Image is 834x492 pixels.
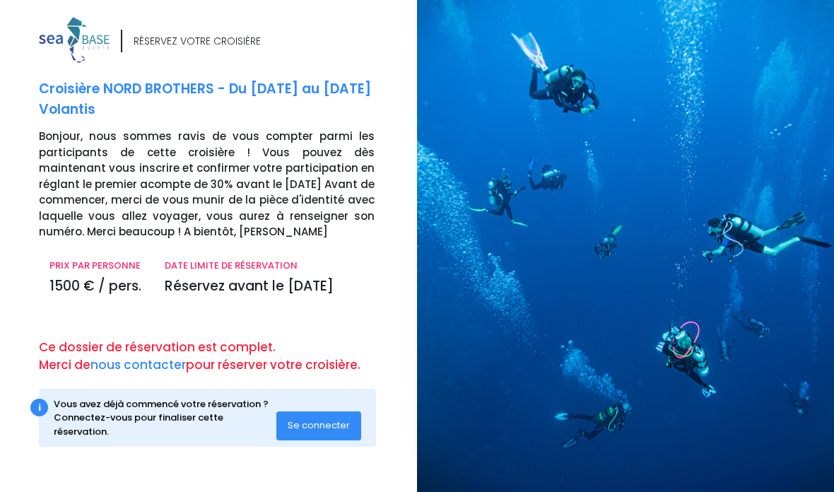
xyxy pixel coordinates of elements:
button: Se connecter [276,411,361,440]
img: logo_color1.png [39,17,110,63]
p: Ce dossier de réservation est complet. Merci de pour réserver votre croisière. [39,339,406,375]
a: Se connecter [276,419,361,431]
p: PRIX PAR PERSONNE [49,259,143,273]
p: Bonjour, nous sommes ravis de vous compter parmi les participants de cette croisière ! Vous pouve... [39,129,406,240]
p: Croisière NORD BROTHERS - Du [DATE] au [DATE] Volantis [39,79,406,119]
p: 1500 € / pers. [49,276,143,297]
div: Vous avez déjà commencé votre réservation ? Connectez-vous pour finaliser cette réservation. [54,397,277,439]
div: RÉSERVEZ VOTRE CROISIÈRE [134,34,261,49]
p: Réservez avant le [DATE] [165,276,375,297]
a: nous contacter [90,356,186,373]
span: Se connecter [288,418,350,432]
div: i [30,399,48,416]
p: DATE LIMITE DE RÉSERVATION [165,259,375,273]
